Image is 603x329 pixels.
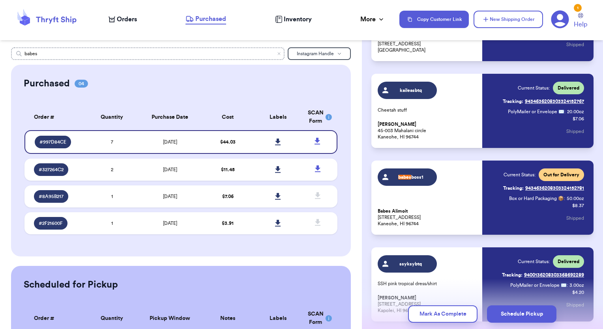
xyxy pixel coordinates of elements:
[163,167,177,172] span: [DATE]
[392,174,429,180] span: boss1
[510,283,567,288] span: PolyMailer or Envelope ✉️
[558,258,579,265] span: Delivered
[39,139,66,145] span: # 997D84CE
[378,121,478,140] p: 45-003 Mahalani circle Kaneohe, HI 96744
[558,85,579,91] span: Delivered
[277,51,281,56] button: Clear search
[564,108,566,115] span: :
[574,20,587,29] span: Help
[378,208,478,227] p: [STREET_ADDRESS] Kaneohe, HI 96744
[24,279,118,291] h2: Scheduled for Pickup
[378,295,416,301] span: [PERSON_NAME]
[11,47,285,60] input: Search shipments...
[503,182,584,194] a: Tracking:9434636208303324152781
[111,194,113,199] span: 1
[518,258,550,265] span: Current Status:
[163,194,177,199] span: [DATE]
[503,98,523,105] span: Tracking:
[39,220,63,226] span: # 2F21600F
[392,87,429,93] span: kaileasbtq
[297,51,334,56] span: Instagram Handle
[502,272,522,278] span: Tracking:
[163,140,177,144] span: [DATE]
[569,282,584,288] span: 3.00 oz
[111,167,113,172] span: 2
[518,85,550,91] span: Current Status:
[87,104,137,130] th: Quantity
[75,80,88,88] span: 04
[253,104,303,130] th: Labels
[137,104,203,130] th: Purchase Date
[408,305,478,323] button: Mark As Complete
[503,185,524,191] span: Tracking:
[378,107,478,113] p: Cheetah stuff
[566,36,584,53] button: Shipped
[504,172,536,178] span: Current Status:
[567,282,568,288] span: :
[573,116,584,122] p: $ 7.06
[185,14,226,24] a: Purchased
[117,15,137,24] span: Orders
[503,95,584,108] a: Tracking:9434636208303324152767
[39,166,64,173] span: # 327264C2
[502,269,584,281] a: Tracking:9400136208303368692289
[288,47,351,60] button: Instagram Handle
[551,10,569,28] a: 1
[24,104,87,130] th: Order #
[111,140,113,144] span: 7
[487,305,556,323] button: Schedule Pickup
[163,221,177,226] span: [DATE]
[572,289,584,295] p: $ 4.20
[572,202,584,209] p: $ 8.37
[203,104,253,130] th: Cost
[378,280,478,287] p: SSH pink tropical dress/shirt
[24,77,70,90] h2: Purchased
[574,13,587,29] a: Help
[543,172,579,178] span: Out for Delivery
[567,195,584,202] span: 50.00 oz
[508,109,564,114] span: PolyMailer or Envelope ✉️
[566,123,584,140] button: Shipped
[284,15,312,24] span: Inventory
[308,310,328,327] div: SCAN Form
[474,11,543,28] button: New Shipping Order
[378,122,416,127] span: [PERSON_NAME]
[222,194,234,199] span: $ 7.06
[378,295,478,314] p: [STREET_ADDRESS] Kapolei, HI 96707
[378,34,478,53] p: [STREET_ADDRESS] [GEOGRAPHIC_DATA]
[509,196,564,201] span: Box or Hard Packaging 📦
[392,261,429,267] span: ssyksybtq
[564,195,565,202] span: :
[220,140,236,144] span: $ 44.03
[398,175,411,179] span: babes
[109,15,137,24] a: Orders
[221,167,235,172] span: $ 11.45
[399,11,469,28] button: Copy Customer Link
[195,14,226,24] span: Purchased
[111,221,113,226] span: 1
[567,108,584,115] span: 20.00 oz
[308,109,328,125] div: SCAN Form
[378,208,408,214] span: Babes Alimoit
[275,15,312,24] a: Inventory
[360,15,385,24] div: More
[222,221,234,226] span: $ 3.91
[574,4,582,12] div: 1
[566,209,584,227] button: Shipped
[566,296,584,314] button: Shipped
[39,193,64,200] span: # 8A95B217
